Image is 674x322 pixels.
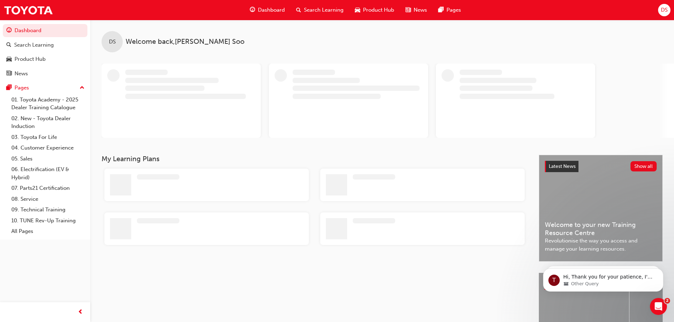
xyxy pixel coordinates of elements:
[78,308,83,317] span: prev-icon
[549,163,576,169] span: Latest News
[438,6,444,14] span: pages-icon
[6,85,12,91] span: pages-icon
[296,6,301,14] span: search-icon
[8,183,87,194] a: 07. Parts21 Certification
[661,6,668,14] span: DS
[244,3,290,17] a: guage-iconDashboard
[8,153,87,164] a: 05. Sales
[3,81,87,94] button: Pages
[545,161,657,172] a: Latest NewsShow all
[532,253,674,303] iframe: Intercom notifications message
[545,237,657,253] span: Revolutionise the way you access and manage your learning resources.
[80,83,85,93] span: up-icon
[8,164,87,183] a: 06. Electrification (EV & Hybrid)
[3,24,87,37] a: Dashboard
[630,161,657,171] button: Show all
[15,55,46,63] div: Product Hub
[3,39,87,52] a: Search Learning
[650,298,667,315] iframe: Intercom live chat
[539,155,663,262] a: Latest NewsShow allWelcome to your new Training Resource CentreRevolutionise the way you access a...
[15,84,29,92] div: Pages
[8,194,87,205] a: 08. Service
[3,23,87,81] button: DashboardSearch LearningProduct HubNews
[290,3,349,17] a: search-iconSearch Learning
[6,28,12,34] span: guage-icon
[414,6,427,14] span: News
[14,41,54,49] div: Search Learning
[3,53,87,66] a: Product Hub
[6,56,12,63] span: car-icon
[545,221,657,237] span: Welcome to your new Training Resource Centre
[304,6,344,14] span: Search Learning
[8,204,87,215] a: 09. Technical Training
[363,6,394,14] span: Product Hub
[6,42,11,48] span: search-icon
[433,3,467,17] a: pages-iconPages
[3,67,87,80] a: News
[8,132,87,143] a: 03. Toyota For Life
[355,6,360,14] span: car-icon
[400,3,433,17] a: news-iconNews
[349,3,400,17] a: car-iconProduct Hub
[250,6,255,14] span: guage-icon
[8,113,87,132] a: 02. New - Toyota Dealer Induction
[258,6,285,14] span: Dashboard
[664,298,670,304] span: 2
[8,215,87,226] a: 10. TUNE Rev-Up Training
[8,142,87,153] a: 04. Customer Experience
[4,2,53,18] img: Trak
[126,38,244,46] span: Welcome back , [PERSON_NAME] Soo
[447,6,461,14] span: Pages
[6,71,12,77] span: news-icon
[8,226,87,237] a: All Pages
[658,4,670,16] button: DS
[102,155,528,163] h3: My Learning Plans
[8,94,87,113] a: 01. Toyota Academy - 2025 Dealer Training Catalogue
[15,70,28,78] div: News
[109,38,116,46] span: DS
[405,6,411,14] span: news-icon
